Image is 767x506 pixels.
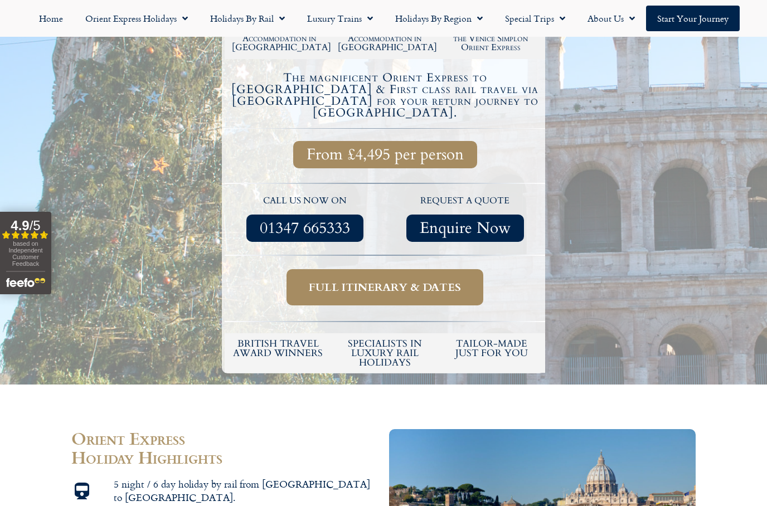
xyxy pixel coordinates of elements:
a: Start your Journey [646,6,740,31]
h2: 3 nights' 4 star Accommodation in [GEOGRAPHIC_DATA] [338,25,433,52]
nav: Menu [6,6,761,31]
h2: Orient Express [71,429,378,448]
a: Home [28,6,74,31]
h2: Holiday Highlights [71,448,378,467]
span: 5 night / 6 day holiday by rail from [GEOGRAPHIC_DATA] to [GEOGRAPHIC_DATA]. [111,478,378,504]
p: call us now on [230,194,380,208]
h4: The magnificent Orient Express to [GEOGRAPHIC_DATA] & First class rail travel via [GEOGRAPHIC_DAT... [226,72,543,119]
a: Luxury Trains [296,6,384,31]
span: From £4,495 per person [307,148,464,162]
span: Full itinerary & dates [309,280,461,294]
a: Special Trips [494,6,576,31]
h5: tailor-made just for you [444,339,540,358]
span: Enquire Now [420,221,511,235]
span: 01347 665333 [260,221,350,235]
p: request a quote [391,194,540,208]
a: 01347 665333 [246,215,363,242]
a: About Us [576,6,646,31]
a: Holidays by Region [384,6,494,31]
h5: British Travel Award winners [230,339,326,358]
a: Enquire Now [406,215,524,242]
a: Orient Express Holidays [74,6,199,31]
h6: Specialists in luxury rail holidays [337,339,433,367]
a: Holidays by Rail [199,6,296,31]
h2: Unique journey aboard the Venice Simplon Orient Express [443,25,538,52]
a: Full itinerary & dates [287,269,483,305]
a: From £4,495 per person [293,141,477,168]
h2: 1st class rail & 4 Star Accommodation in [GEOGRAPHIC_DATA] [232,25,327,52]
